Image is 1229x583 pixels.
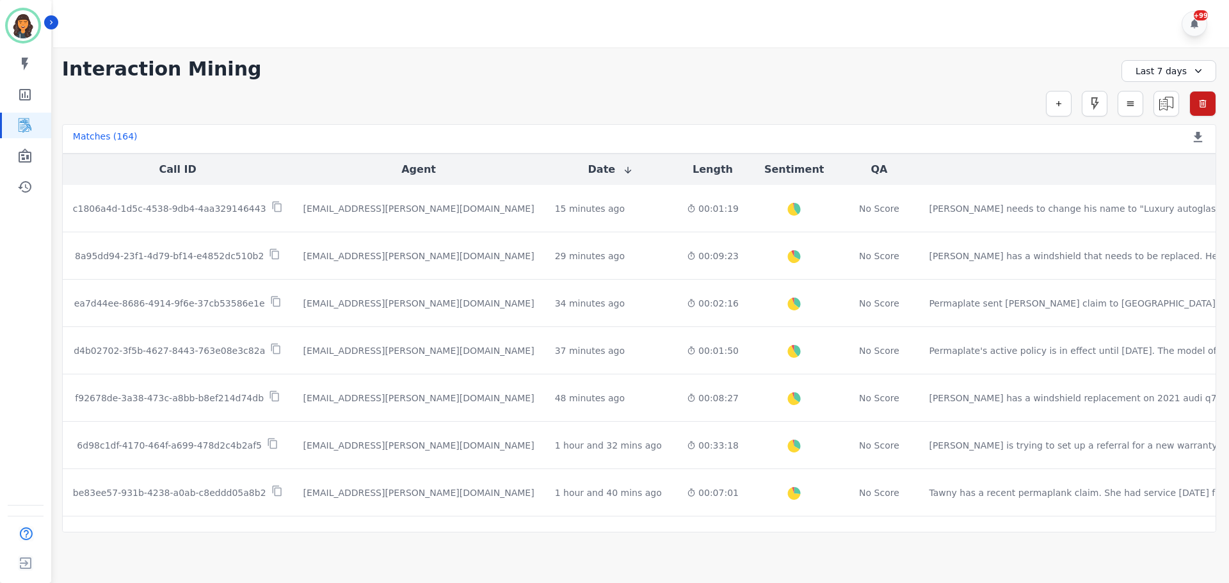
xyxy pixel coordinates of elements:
[75,392,264,404] p: f92678de-3a38-473c-a8bb-b8ef214d74db
[859,486,899,499] div: No Score
[555,344,625,357] div: 37 minutes ago
[74,297,265,310] p: ea7d44ee-8686-4914-9f6e-37cb53586e1e
[859,344,899,357] div: No Score
[74,344,265,357] p: d4b02702-3f5b-4627-8443-763e08e3c82a
[687,202,739,215] div: 00:01:19
[303,344,534,357] div: [EMAIL_ADDRESS][PERSON_NAME][DOMAIN_NAME]
[73,130,138,148] div: Matches ( 164 )
[62,58,262,81] h1: Interaction Mining
[73,486,266,499] p: be83ee57-931b-4238-a0ab-c8eddd05a8b2
[73,202,266,215] p: c1806a4d-1d5c-4538-9db4-4aa329146443
[303,202,534,215] div: [EMAIL_ADDRESS][PERSON_NAME][DOMAIN_NAME]
[75,250,264,262] p: 8a95dd94-23f1-4d79-bf14-e4852dc510b2
[555,250,625,262] div: 29 minutes ago
[159,162,197,177] button: Call ID
[687,392,739,404] div: 00:08:27
[1121,60,1216,82] div: Last 7 days
[303,250,534,262] div: [EMAIL_ADDRESS][PERSON_NAME][DOMAIN_NAME]
[687,250,739,262] div: 00:09:23
[859,202,899,215] div: No Score
[859,297,899,310] div: No Score
[859,439,899,452] div: No Score
[555,202,625,215] div: 15 minutes ago
[764,162,824,177] button: Sentiment
[687,344,739,357] div: 00:01:50
[687,439,739,452] div: 00:33:18
[871,162,887,177] button: QA
[555,439,662,452] div: 1 hour and 32 mins ago
[8,10,38,41] img: Bordered avatar
[77,439,262,452] p: 6d98c1df-4170-464f-a699-478d2c4b2af5
[687,297,739,310] div: 00:02:16
[859,392,899,404] div: No Score
[303,392,534,404] div: [EMAIL_ADDRESS][PERSON_NAME][DOMAIN_NAME]
[401,162,436,177] button: Agent
[555,486,662,499] div: 1 hour and 40 mins ago
[588,162,634,177] button: Date
[859,250,899,262] div: No Score
[303,486,534,499] div: [EMAIL_ADDRESS][PERSON_NAME][DOMAIN_NAME]
[555,297,625,310] div: 34 minutes ago
[693,162,733,177] button: Length
[687,486,739,499] div: 00:07:01
[303,297,534,310] div: [EMAIL_ADDRESS][PERSON_NAME][DOMAIN_NAME]
[303,439,534,452] div: [EMAIL_ADDRESS][PERSON_NAME][DOMAIN_NAME]
[555,392,625,404] div: 48 minutes ago
[1194,10,1208,20] div: +99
